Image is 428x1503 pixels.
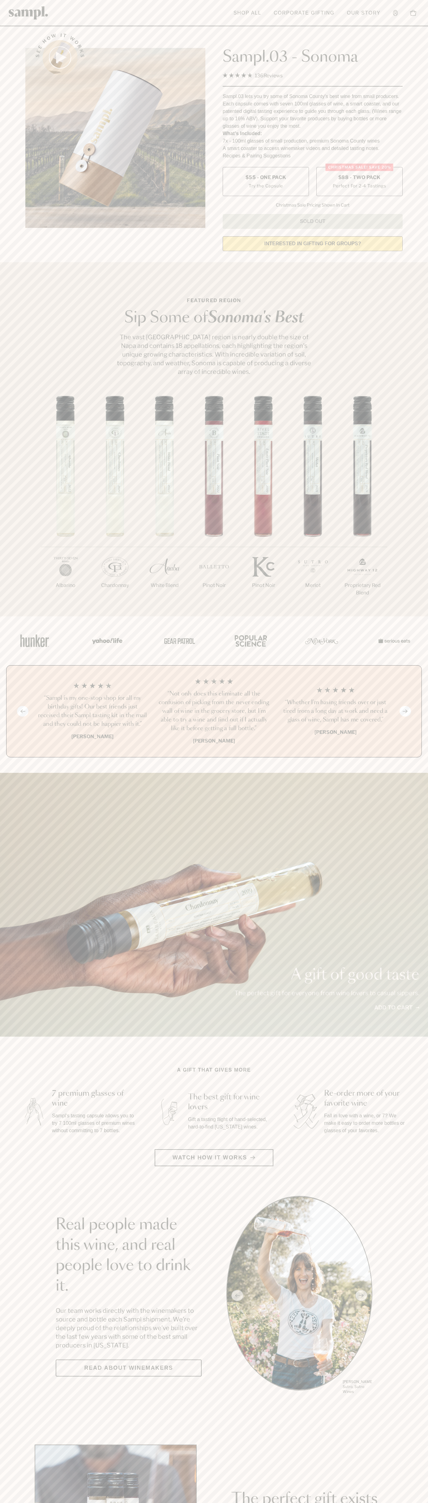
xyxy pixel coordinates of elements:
[140,582,189,589] p: White Blend
[25,48,205,228] img: Sampl.03 - Sonoma
[234,989,419,997] p: The perfect gift for everyone from wine lovers to casual sippers.
[223,48,403,66] h1: Sampl.03 - Sonoma
[400,706,411,717] button: Next slide
[52,1089,136,1108] h3: 7 premium glasses of wine
[223,145,403,152] li: A smart coaster to access winemaker videos and detailed tasting notes.
[115,297,313,304] p: Featured Region
[223,131,262,136] strong: What’s Included:
[288,396,338,609] li: 6 / 7
[17,706,28,717] button: Previous slide
[231,627,268,654] img: Artboard_4_28b4d326-c26e-48f9-9c80-911f17d6414e_x450.png
[52,1112,136,1134] p: Sampl's tasting capsule allows you to try 7 100ml glasses of premium wines without committing to ...
[338,174,381,181] span: $88 - Two Pack
[344,6,384,20] a: Our Story
[223,137,403,145] li: 7x - 100ml glasses of small production, premium Sonoma County wines
[280,698,391,724] h3: “Whether I'm having friends over or just tired from a long day at work and need a glass of wine, ...
[223,71,283,80] div: 136Reviews
[280,678,391,745] li: 3 / 4
[239,396,288,609] li: 5 / 7
[9,6,48,19] img: Sampl logo
[223,93,403,130] div: Sampl.03 lets you try some of Sonoma County's best wine from small producers. Each capsule comes ...
[37,694,148,729] h3: “Sampl is my one-stop shop for all my birthday gifts! Our best friends just received their Sampl ...
[324,1089,408,1108] h3: Re-order more of your favorite wine
[226,1196,372,1395] div: slide 1
[158,678,270,745] li: 2 / 4
[140,396,189,609] li: 3 / 7
[239,582,288,589] p: Pinot Noir
[56,1360,202,1377] a: Read about Winemakers
[263,73,283,79] span: Reviews
[303,627,340,654] img: Artboard_3_0b291449-6e8c-4d07-b2c2-3f3601a19cd1_x450.png
[189,582,239,589] p: Pinot Noir
[56,1215,202,1296] h2: Real people made this wine, and real people love to drink it.
[226,1196,372,1395] ul: carousel
[37,678,148,745] li: 1 / 4
[343,1379,372,1394] p: [PERSON_NAME] Sutro, Sutro Wines
[189,396,239,609] li: 4 / 7
[271,6,338,20] a: Corporate Gifting
[193,738,235,744] b: [PERSON_NAME]
[234,968,419,983] p: A gift of good taste
[315,729,357,735] b: [PERSON_NAME]
[160,627,197,654] img: Artboard_5_7fdae55a-36fd-43f7-8bfd-f74a06a2878e_x450.png
[338,396,387,616] li: 7 / 7
[155,1149,273,1166] button: Watch how it works
[188,1116,272,1131] p: Gift a tasting flight of hand-selected, hard-to-find [US_STATE] wines.
[90,396,140,609] li: 2 / 7
[273,202,353,208] li: Christmas Sale Pricing Shown In Cart
[255,73,263,79] span: 136
[115,310,313,325] h2: Sip Some of
[375,627,412,654] img: Artboard_7_5b34974b-f019-449e-91fb-745f8d0877ee_x450.png
[41,582,90,589] p: Albarino
[333,182,386,189] small: Perfect For 2-4 Tastings
[188,1092,272,1112] h3: The best gift for wine lovers
[56,1306,202,1350] p: Our team works directly with the winemakers to source and bottle each Sampl shipment. We’re deepl...
[43,40,77,75] button: See how it works
[324,1112,408,1134] p: Fall in love with a wine, or 7? We make it easy to order more bottles or glasses of your favorites.
[288,582,338,589] p: Merlot
[338,582,387,597] p: Proprietary Red Blend
[223,236,403,251] a: interested in gifting for groups?
[158,690,270,733] h3: “Not only does this eliminate all the confusion of picking from the never ending wall of wine in ...
[223,152,403,160] li: Recipes & Pairing Suggestions
[249,182,283,189] small: Try the Capsule
[326,164,393,171] div: Christmas SALE! Save 20%
[90,582,140,589] p: Chardonnay
[88,627,125,654] img: Artboard_6_04f9a106-072f-468a-bdd7-f11783b05722_x450.png
[177,1066,251,1074] h2: A gift that gives more
[223,214,403,229] button: Sold Out
[115,333,313,376] p: The vast [GEOGRAPHIC_DATA] region is nearly double the size of Napa and contains 18 appellations,...
[41,396,90,609] li: 1 / 7
[208,310,304,325] em: Sonoma's Best
[71,734,113,739] b: [PERSON_NAME]
[374,1004,419,1012] a: Add to cart
[246,174,286,181] span: $55 - One Pack
[230,6,264,20] a: Shop All
[16,627,53,654] img: Artboard_1_c8cd28af-0030-4af1-819c-248e302c7f06_x450.png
